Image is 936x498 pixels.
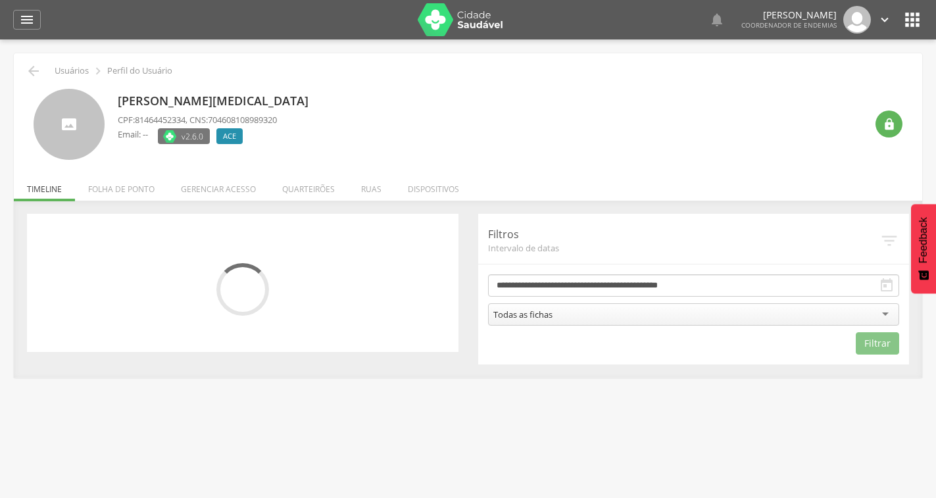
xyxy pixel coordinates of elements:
p: CPF: , CNS: [118,114,277,126]
li: Dispositivos [395,170,472,201]
i:  [883,118,896,131]
i:  [902,9,923,30]
span: Feedback [918,217,929,263]
i:  [879,278,895,293]
span: 704608108989320 [208,114,277,126]
li: Ruas [348,170,395,201]
span: 81464452334 [135,114,185,126]
span: v2.6.0 [182,130,203,143]
a:  [709,6,725,34]
i:  [879,231,899,251]
i:  [91,64,105,78]
a:  [13,10,41,30]
p: Usuários [55,66,89,76]
p: Perfil do Usuário [107,66,172,76]
p: Email: -- [118,128,148,141]
button: Filtrar [856,332,899,355]
div: Todas as fichas [493,309,553,320]
li: Folha de ponto [75,170,168,201]
span: ACE [223,131,236,141]
p: [PERSON_NAME] [741,11,837,20]
li: Gerenciar acesso [168,170,269,201]
span: Coordenador de Endemias [741,20,837,30]
span: Intervalo de datas [488,242,880,254]
i:  [19,12,35,28]
i:  [877,12,892,27]
label: Versão do aplicativo [158,128,210,144]
p: Filtros [488,227,880,242]
button: Feedback - Mostrar pesquisa [911,204,936,293]
p: [PERSON_NAME][MEDICAL_DATA] [118,93,315,110]
div: Resetar senha [875,111,902,137]
i: Voltar [26,63,41,79]
i:  [709,12,725,28]
li: Quarteirões [269,170,348,201]
a:  [877,6,892,34]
